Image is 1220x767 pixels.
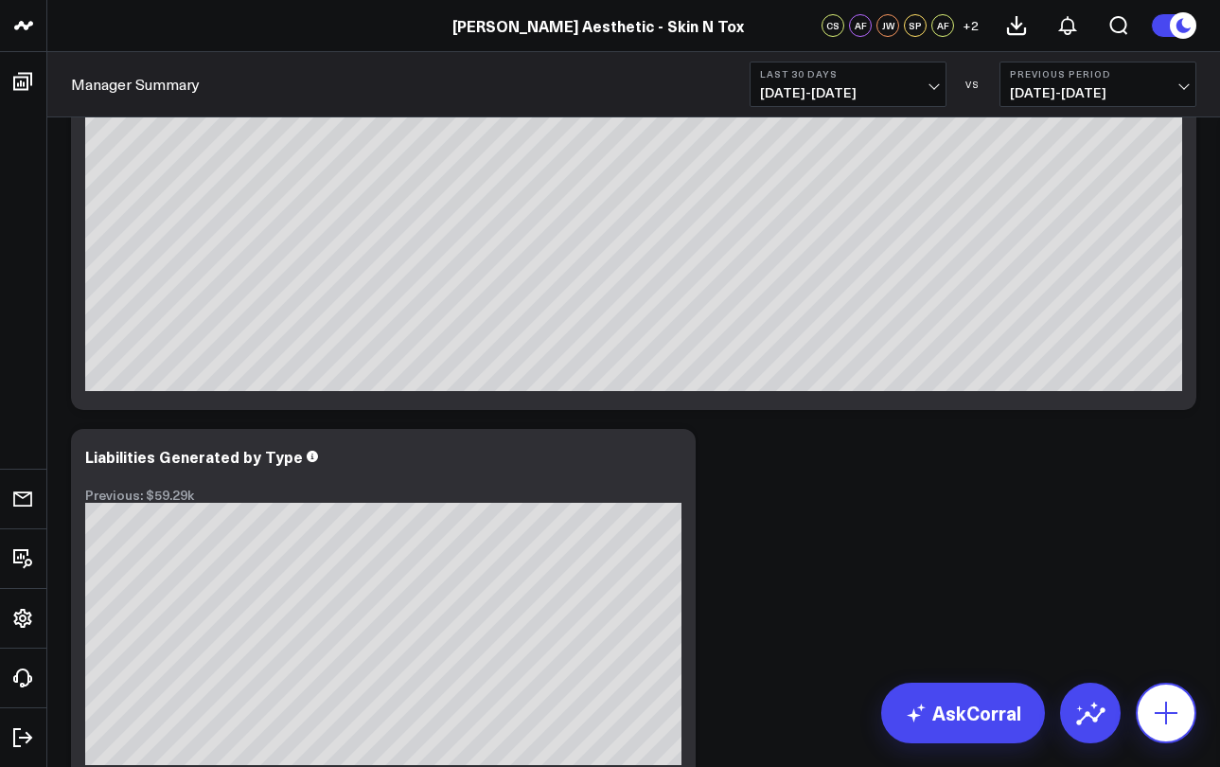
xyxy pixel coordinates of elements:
[963,19,979,32] span: + 2
[931,14,954,37] div: AF
[85,446,303,467] div: Liabilities Generated by Type
[760,85,936,100] span: [DATE] - [DATE]
[1010,68,1186,80] b: Previous Period
[904,14,927,37] div: SP
[71,74,200,95] a: Manager Summary
[876,14,899,37] div: JW
[85,488,681,503] div: Previous: $59.29k
[999,62,1196,107] button: Previous Period[DATE]-[DATE]
[822,14,844,37] div: CS
[1010,85,1186,100] span: [DATE] - [DATE]
[881,683,1045,743] a: AskCorral
[750,62,946,107] button: Last 30 Days[DATE]-[DATE]
[959,14,981,37] button: +2
[760,68,936,80] b: Last 30 Days
[849,14,872,37] div: AF
[956,79,990,90] div: VS
[452,15,744,36] a: [PERSON_NAME] Aesthetic - Skin N Tox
